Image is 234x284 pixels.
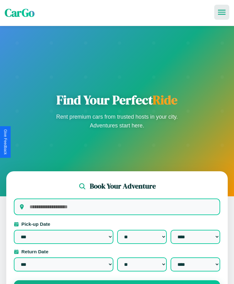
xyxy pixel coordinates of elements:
div: Give Feedback [3,129,8,155]
p: Rent premium cars from trusted hosts in your city. Adventures start here. [54,112,180,130]
h2: Book Your Adventure [90,181,156,191]
span: CarGo [5,5,35,20]
label: Pick-up Date [14,221,220,227]
span: Ride [153,91,177,108]
h1: Find Your Perfect [54,92,180,107]
label: Return Date [14,249,220,254]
